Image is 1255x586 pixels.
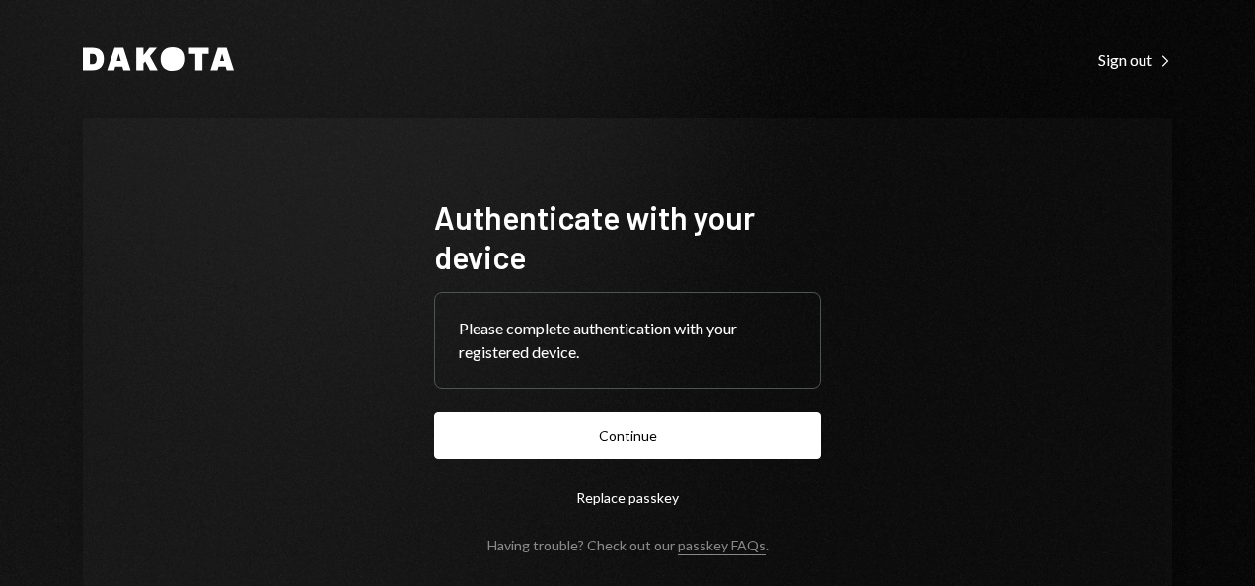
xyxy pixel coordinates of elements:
h1: Authenticate with your device [434,197,821,276]
div: Please complete authentication with your registered device. [459,317,796,364]
button: Continue [434,412,821,459]
div: Sign out [1098,50,1172,70]
button: Replace passkey [434,475,821,521]
a: Sign out [1098,48,1172,70]
div: Having trouble? Check out our . [487,537,769,553]
a: passkey FAQs [678,537,766,555]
